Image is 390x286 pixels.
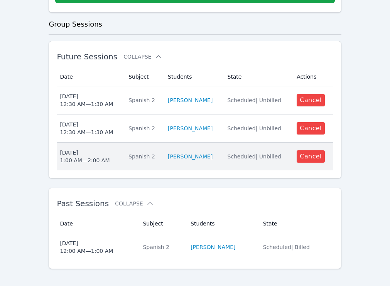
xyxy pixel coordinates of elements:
[57,233,333,261] tr: [DATE]12:00 AM—1:00 AMSpanish 2[PERSON_NAME]Scheduled| Billed
[227,125,281,131] span: Scheduled | Unbilled
[297,94,325,106] button: Cancel
[227,153,281,160] span: Scheduled | Unbilled
[128,124,159,132] div: Spanish 2
[123,53,162,61] button: Collapse
[49,19,341,30] h3: Group Sessions
[57,86,333,114] tr: [DATE]12:30 AM—1:30 AMSpanish 2[PERSON_NAME]Scheduled| UnbilledCancel
[191,243,235,251] a: [PERSON_NAME]
[57,143,333,170] tr: [DATE]1:00 AM—2:00 AMSpanish 2[PERSON_NAME]Scheduled| UnbilledCancel
[223,67,292,86] th: State
[60,149,110,164] div: [DATE] 1:00 AM — 2:00 AM
[292,67,333,86] th: Actions
[128,96,159,104] div: Spanish 2
[138,214,186,233] th: Subject
[57,114,333,143] tr: [DATE]12:30 AM—1:30 AMSpanish 2[PERSON_NAME]Scheduled| UnbilledCancel
[168,153,213,160] a: [PERSON_NAME]
[227,97,281,103] span: Scheduled | Unbilled
[57,52,117,61] span: Future Sessions
[263,244,310,250] span: Scheduled | Billed
[186,214,258,233] th: Students
[57,67,124,86] th: Date
[115,200,154,207] button: Collapse
[60,93,113,108] div: [DATE] 12:30 AM — 1:30 AM
[168,124,213,132] a: [PERSON_NAME]
[60,239,113,255] div: [DATE] 12:00 AM — 1:00 AM
[143,243,181,251] div: Spanish 2
[60,121,113,136] div: [DATE] 12:30 AM — 1:30 AM
[297,150,325,163] button: Cancel
[163,67,223,86] th: Students
[168,96,213,104] a: [PERSON_NAME]
[57,214,138,233] th: Date
[128,153,159,160] div: Spanish 2
[57,199,109,208] span: Past Sessions
[297,122,325,135] button: Cancel
[124,67,163,86] th: Subject
[258,214,333,233] th: State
